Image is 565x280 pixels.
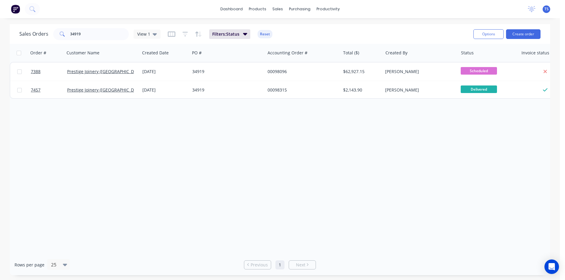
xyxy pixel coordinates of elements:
div: $2,143.90 [343,87,378,93]
div: [DATE] [142,87,187,93]
div: PO # [192,50,202,56]
span: Previous [251,262,268,268]
a: Prestige Joinery ([GEOGRAPHIC_DATA]) Pty Ltd [67,69,159,74]
a: 7457 [31,81,67,99]
div: 34919 [192,87,259,93]
span: Rows per page [15,262,44,268]
div: Open Intercom Messenger [544,259,559,274]
div: sales [269,5,286,14]
span: Next [296,262,305,268]
a: 7388 [31,63,67,81]
a: Page 1 is your current page [275,260,284,269]
div: 00098315 [268,87,335,93]
ul: Pagination [242,260,318,269]
div: 00098096 [268,69,335,75]
a: Previous page [244,262,271,268]
div: [DATE] [142,69,187,75]
span: 7388 [31,69,41,75]
button: Options [473,29,504,39]
div: [PERSON_NAME] [385,87,452,93]
button: Reset [258,30,272,38]
div: Created Date [142,50,169,56]
span: Filters: Status [212,31,239,37]
h1: Sales Orders [19,31,48,37]
span: Scheduled [461,67,497,75]
span: View 1 [137,31,150,37]
div: products [246,5,269,14]
img: Factory [11,5,20,14]
div: 34919 [192,69,259,75]
div: $62,927.15 [343,69,378,75]
div: Accounting Order # [268,50,307,56]
a: Next page [289,262,316,268]
div: purchasing [286,5,313,14]
span: TS [544,6,549,12]
input: Search... [70,28,129,40]
a: dashboard [217,5,246,14]
span: Delivered [461,85,497,93]
div: Created By [385,50,408,56]
div: Customer Name [67,50,99,56]
div: Invoice status [521,50,549,56]
span: 7457 [31,87,41,93]
button: Filters:Status [209,29,250,39]
div: Status [461,50,474,56]
div: [PERSON_NAME] [385,69,452,75]
button: Create order [506,29,541,39]
a: Prestige Joinery ([GEOGRAPHIC_DATA]) Pty Ltd [67,87,159,93]
div: productivity [313,5,343,14]
div: Order # [30,50,46,56]
div: Total ($) [343,50,359,56]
